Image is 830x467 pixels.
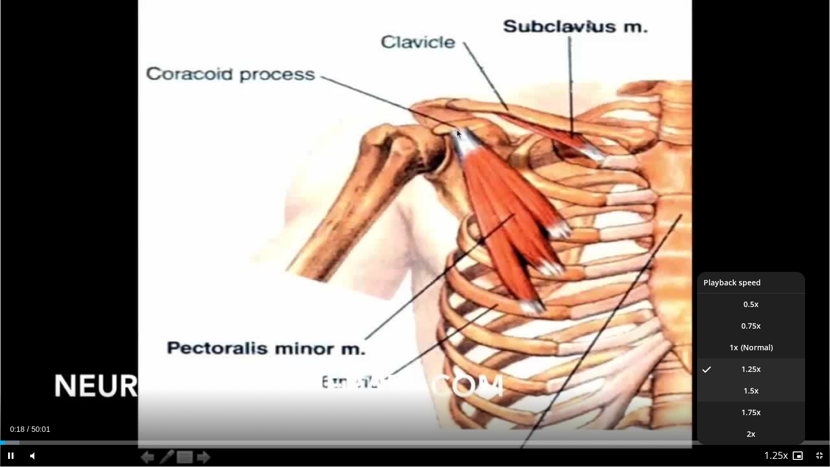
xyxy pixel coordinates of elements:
span: 0.75x [741,321,761,331]
span: 1.75x [741,407,761,418]
span: 1x [729,342,738,353]
span: 0:18 [10,425,24,433]
span: 1.5x [744,385,759,396]
span: 0.5x [744,299,759,310]
button: Mute [22,445,43,466]
button: Exit Fullscreen [808,445,830,466]
button: Playback Rate [765,445,787,466]
span: 50:01 [31,425,50,433]
span: 2x [747,429,755,439]
span: 1.25x [741,364,761,375]
button: Enable picture-in-picture mode [787,445,808,466]
span: / [27,425,29,433]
